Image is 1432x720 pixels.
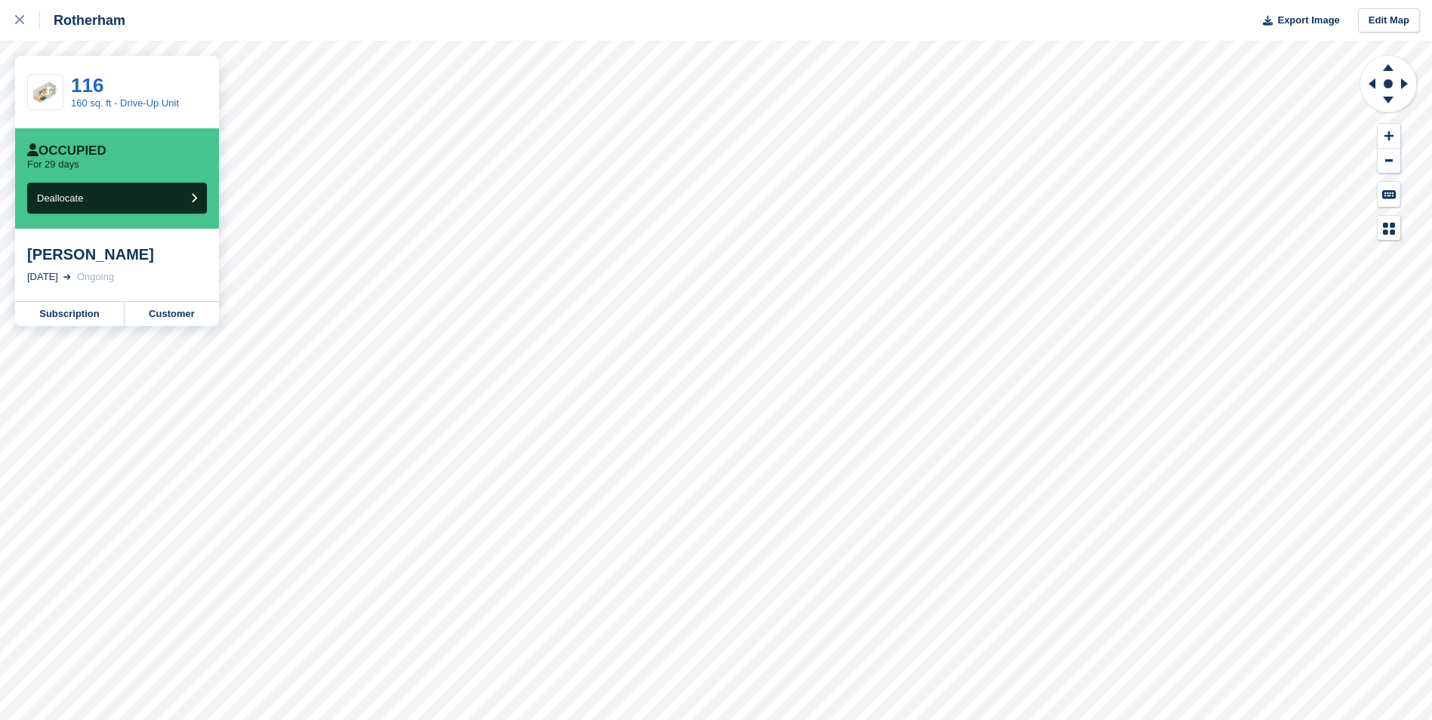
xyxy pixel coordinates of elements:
[1358,8,1420,33] a: Edit Map
[71,74,103,97] a: 116
[1277,13,1339,28] span: Export Image
[27,158,79,171] p: For 29 days
[27,183,207,214] button: Deallocate
[28,80,63,104] img: SCA-160sqft.jpg
[37,192,83,204] span: Deallocate
[15,302,125,326] a: Subscription
[125,302,219,326] a: Customer
[40,11,125,29] div: Rotherham
[63,274,71,280] img: arrow-right-light-icn-cde0832a797a2874e46488d9cf13f60e5c3a73dbe684e267c42b8395dfbc2abf.svg
[27,269,58,285] div: [DATE]
[27,143,106,158] div: Occupied
[27,245,207,263] div: [PERSON_NAME]
[1378,124,1400,149] button: Zoom In
[1378,182,1400,207] button: Keyboard Shortcuts
[1378,149,1400,174] button: Zoom Out
[1378,216,1400,241] button: Map Legend
[71,97,179,109] a: 160 sq. ft - Drive-Up Unit
[77,269,114,285] div: Ongoing
[1254,8,1340,33] button: Export Image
